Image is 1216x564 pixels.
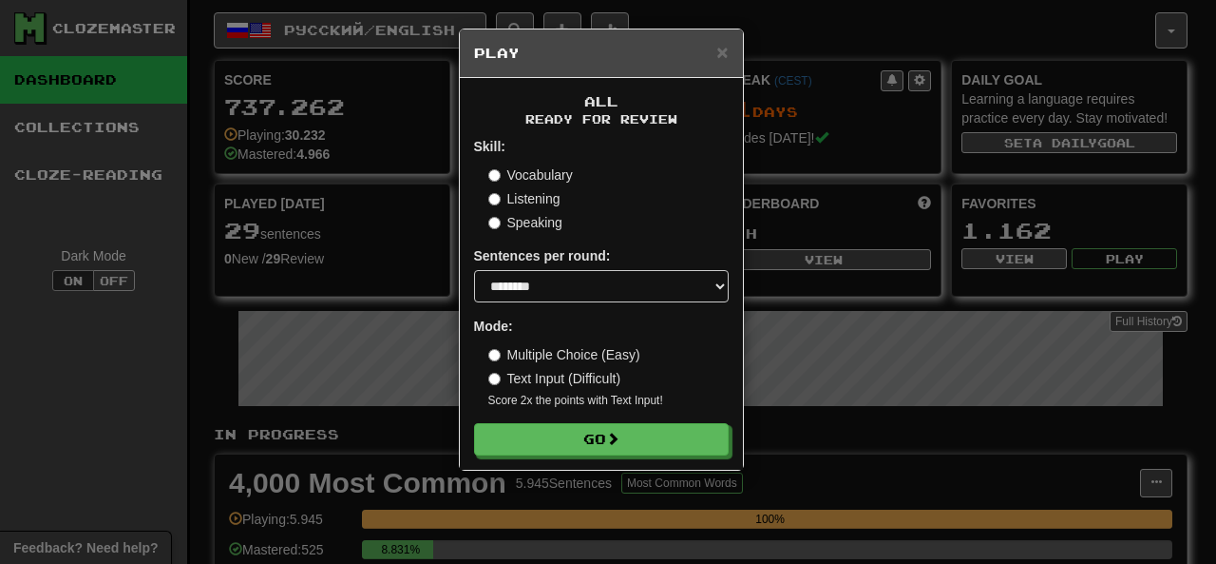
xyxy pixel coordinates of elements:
[488,349,501,361] input: Multiple Choice (Easy)
[488,217,501,229] input: Speaking
[488,169,501,182] input: Vocabulary
[474,423,729,456] button: Go
[474,319,513,334] strong: Mode:
[716,42,728,62] button: Close
[474,111,729,127] small: Ready for Review
[474,246,611,265] label: Sentences per round:
[488,189,560,208] label: Listening
[716,41,728,63] span: ×
[488,165,573,185] label: Vocabulary
[488,393,729,409] small: Score 2x the points with Text Input !
[488,369,621,388] label: Text Input (Difficult)
[474,139,505,154] strong: Skill:
[488,193,501,205] input: Listening
[584,93,618,109] span: All
[474,44,729,63] h5: Play
[488,213,562,232] label: Speaking
[488,345,640,364] label: Multiple Choice (Easy)
[488,373,501,385] input: Text Input (Difficult)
